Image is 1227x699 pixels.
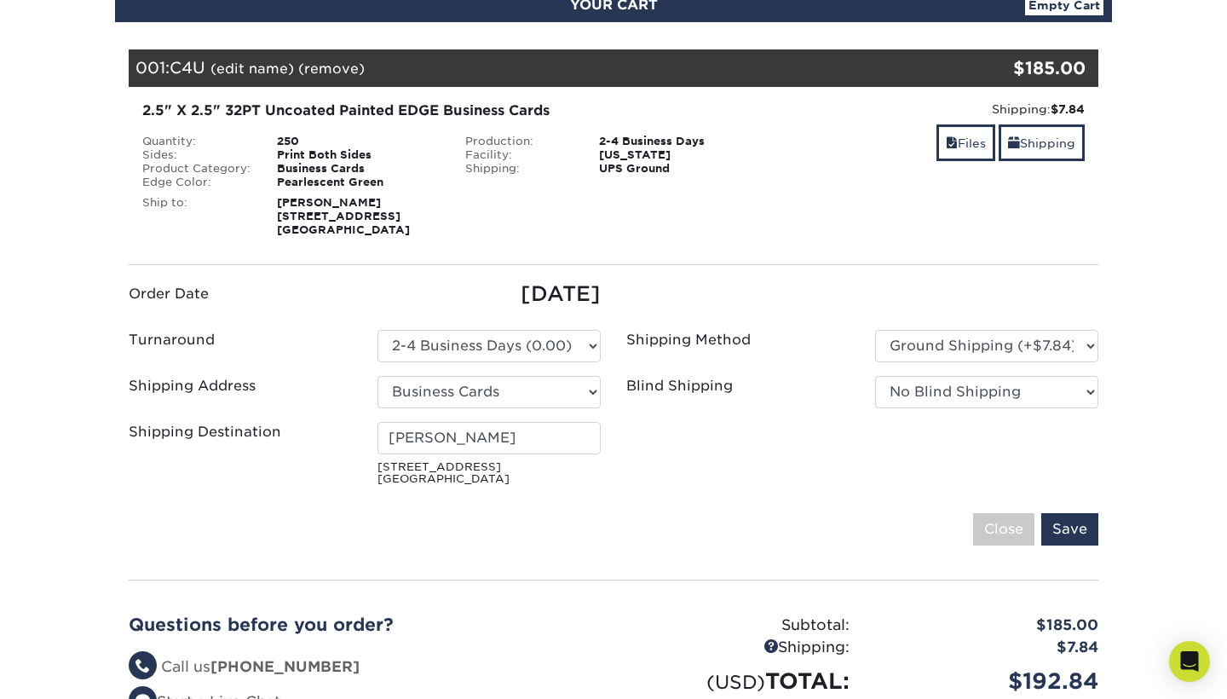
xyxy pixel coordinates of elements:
div: $185.00 [862,615,1111,637]
div: $192.84 [862,665,1111,697]
div: Sides: [130,148,264,162]
small: [STREET_ADDRESS] [GEOGRAPHIC_DATA] [377,461,601,486]
div: Shipping: [787,101,1085,118]
li: Call us [129,656,601,679]
small: (USD) [706,671,765,693]
label: Shipping Method [626,330,751,350]
label: Blind Shipping [626,376,733,396]
input: Save [1041,513,1098,546]
div: $7.84 [862,637,1111,659]
div: Quantity: [130,135,264,148]
label: Turnaround [129,330,215,350]
div: Facility: [452,148,587,162]
div: Open Intercom Messenger [1169,641,1210,682]
div: 2-4 Business Days [586,135,775,148]
div: Ship to: [130,196,264,237]
a: Files [936,124,995,161]
div: $185.00 [936,55,1086,81]
span: shipping [1008,136,1020,150]
div: UPS Ground [586,162,775,176]
div: [DATE] [377,279,601,309]
a: (edit name) [210,61,294,77]
a: (remove) [298,61,365,77]
h2: Questions before you order? [129,615,601,635]
div: Edge Color: [130,176,264,189]
div: Pearlescent Green [264,176,452,189]
div: Production: [452,135,587,148]
div: [US_STATE] [586,148,775,162]
div: Shipping: [613,637,862,659]
div: TOTAL: [613,665,862,697]
div: 001: [129,49,936,87]
label: Order Date [129,284,209,304]
div: Subtotal: [613,615,862,637]
span: files [946,136,958,150]
strong: $7.84 [1051,102,1085,116]
strong: [PHONE_NUMBER] [210,658,360,675]
div: Business Cards [264,162,452,176]
strong: [PERSON_NAME] [STREET_ADDRESS] [GEOGRAPHIC_DATA] [277,196,410,236]
div: Product Category: [130,162,264,176]
label: Shipping Destination [129,422,281,442]
input: Close [973,513,1034,546]
label: Shipping Address [129,376,256,396]
div: Print Both Sides [264,148,452,162]
div: Shipping: [452,162,587,176]
span: C4U [170,58,205,77]
div: 250 [264,135,452,148]
div: 2.5" X 2.5" 32PT Uncoated Painted EDGE Business Cards [142,101,762,121]
a: Shipping [999,124,1085,161]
